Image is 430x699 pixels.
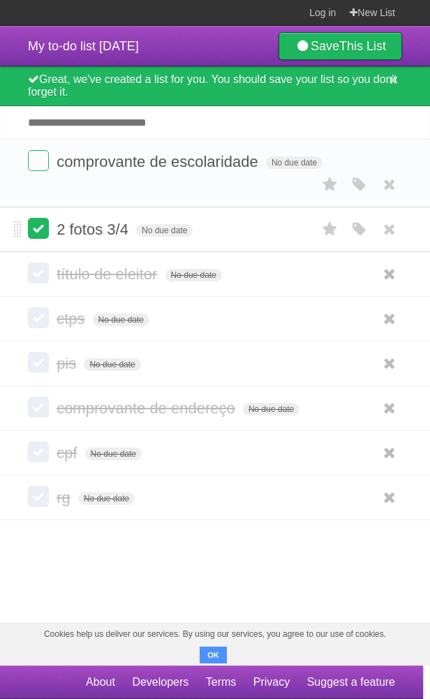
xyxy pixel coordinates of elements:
[57,355,80,372] span: pis
[28,486,49,507] label: Done
[136,224,193,237] span: No due date
[200,647,227,663] button: OK
[243,403,299,415] span: No due date
[84,358,140,371] span: No due date
[85,448,142,460] span: No due date
[28,218,49,239] label: Done
[28,150,49,171] label: Done
[279,32,402,60] a: SaveThis List
[57,265,161,283] span: título de eleitor
[28,352,49,373] label: Done
[28,441,49,462] label: Done
[78,492,135,505] span: No due date
[28,39,139,53] span: My to-do list [DATE]
[57,153,262,170] span: comprovante de escolaridade
[57,221,132,238] span: 2 fotos 3/4
[57,310,88,328] span: ctps
[30,624,400,645] span: Cookies help us deliver our services. By using our services, you agree to our use of cookies.
[307,669,395,696] a: Suggest a feature
[28,307,49,328] label: Done
[165,269,222,281] span: No due date
[28,397,49,418] label: Done
[339,39,386,53] b: This List
[57,444,80,462] span: cpf
[93,314,149,326] span: No due date
[266,156,322,169] span: No due date
[253,669,290,696] a: Privacy
[317,218,343,241] label: Star task
[57,399,239,417] span: comprovante de endereço
[132,669,188,696] a: Developers
[206,669,237,696] a: Terms
[28,263,49,284] label: Done
[57,489,74,506] span: rg
[317,173,343,196] label: Star task
[86,669,115,696] a: About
